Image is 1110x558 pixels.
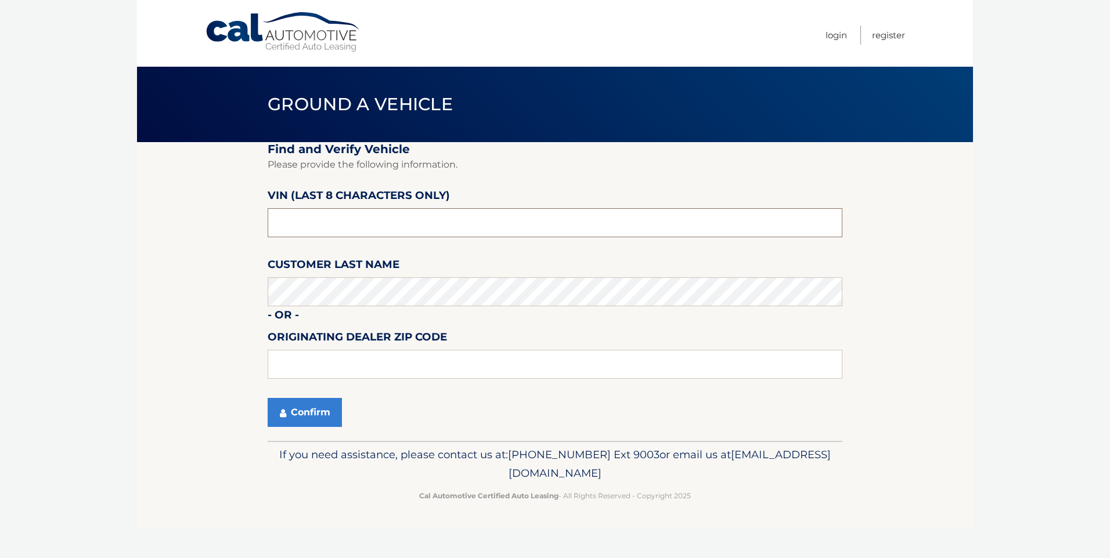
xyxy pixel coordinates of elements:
[508,448,659,461] span: [PHONE_NUMBER] Ext 9003
[205,12,362,53] a: Cal Automotive
[268,157,842,173] p: Please provide the following information.
[268,142,842,157] h2: Find and Verify Vehicle
[268,256,399,277] label: Customer Last Name
[268,93,453,115] span: Ground a Vehicle
[826,26,847,45] a: Login
[275,445,835,483] p: If you need assistance, please contact us at: or email us at
[268,187,450,208] label: VIN (last 8 characters only)
[268,328,447,350] label: Originating Dealer Zip Code
[268,398,342,427] button: Confirm
[419,491,558,500] strong: Cal Automotive Certified Auto Leasing
[872,26,905,45] a: Register
[275,490,835,502] p: - All Rights Reserved - Copyright 2025
[268,306,299,328] label: - or -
